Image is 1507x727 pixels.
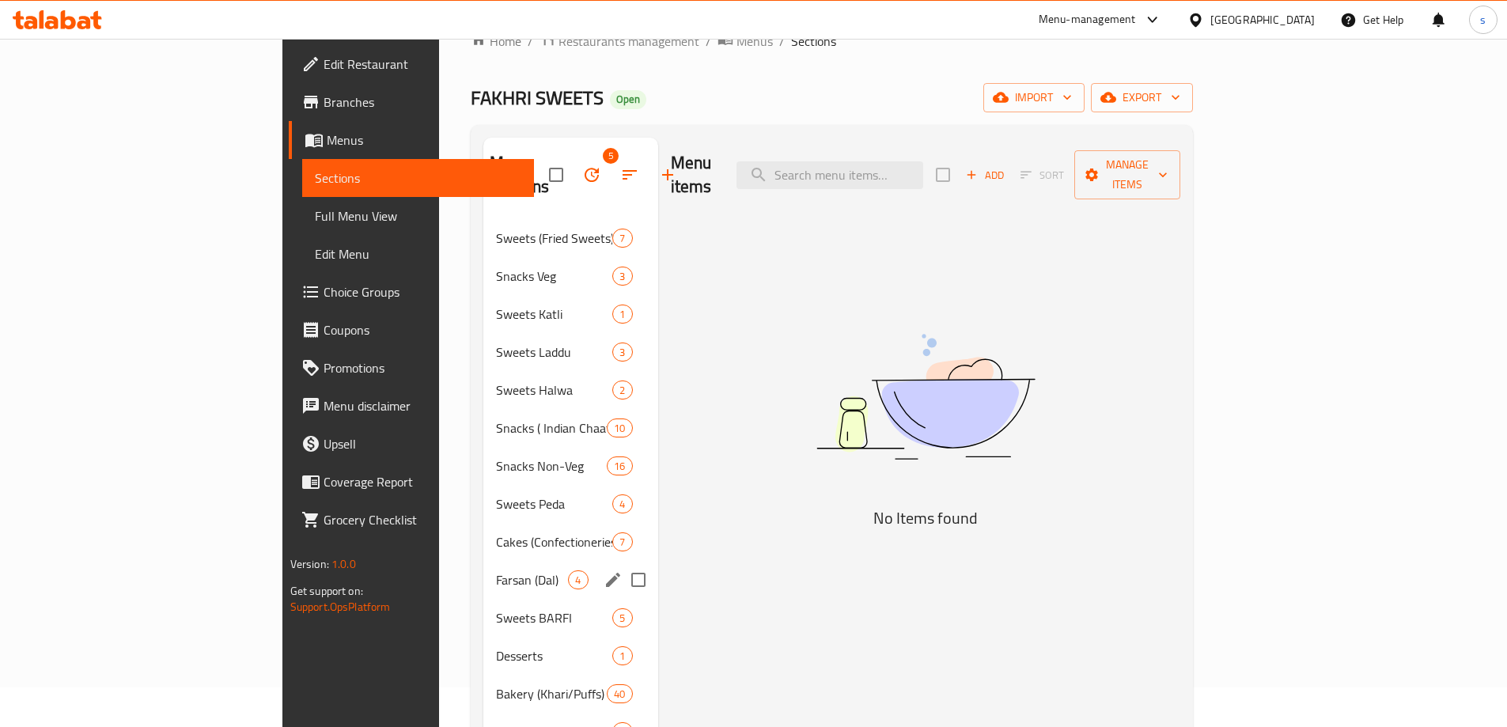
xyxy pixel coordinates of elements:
[1010,163,1074,187] span: Sort items
[324,93,521,112] span: Branches
[671,151,718,199] h2: Menu items
[540,31,699,51] a: Restaurants management
[496,305,612,324] span: Sweets Katli
[324,358,521,377] span: Promotions
[736,32,773,51] span: Menus
[569,573,587,588] span: 4
[324,396,521,415] span: Menu disclaimer
[496,532,612,551] span: Cakes (Confectioneries)
[290,581,363,601] span: Get support on:
[613,497,631,512] span: 4
[289,45,534,83] a: Edit Restaurant
[496,267,612,286] div: Snacks Veg
[289,83,534,121] a: Branches
[964,166,1006,184] span: Add
[471,80,604,115] span: FAKHRI SWEETS
[610,90,646,109] div: Open
[289,121,534,159] a: Menus
[496,570,568,589] span: Farsan (Dal)
[483,409,657,447] div: Snacks ( Indian Chaat Corner )10
[302,235,534,273] a: Edit Menu
[613,649,631,664] span: 1
[612,646,632,665] div: items
[324,282,521,301] span: Choice Groups
[483,257,657,295] div: Snacks Veg3
[315,168,521,187] span: Sections
[315,206,521,225] span: Full Menu View
[612,343,632,362] div: items
[791,32,836,51] span: Sections
[613,231,631,246] span: 7
[496,343,612,362] span: Sweets Laddu
[496,646,612,665] span: Desserts
[608,459,631,474] span: 16
[608,421,631,436] span: 10
[289,387,534,425] a: Menu disclaimer
[289,311,534,349] a: Coupons
[612,608,632,627] div: items
[289,463,534,501] a: Coverage Report
[1480,11,1486,28] span: s
[324,434,521,453] span: Upsell
[728,292,1123,502] img: dish.svg
[1074,150,1180,199] button: Manage items
[483,447,657,485] div: Snacks Non-Veg16
[613,535,631,550] span: 7
[496,684,607,703] span: Bakery (Khari/Puffs)
[960,163,1010,187] button: Add
[983,83,1085,112] button: import
[1091,83,1193,112] button: export
[779,32,785,51] li: /
[496,608,612,627] span: Sweets BARFI
[613,345,631,360] span: 3
[603,148,619,164] span: 5
[483,561,657,599] div: Farsan (Dal)4edit
[613,307,631,322] span: 1
[483,333,657,371] div: Sweets Laddu3
[290,596,391,617] a: Support.OpsPlatform
[327,131,521,150] span: Menus
[302,197,534,235] a: Full Menu View
[706,32,711,51] li: /
[483,485,657,523] div: Sweets Peda4
[289,501,534,539] a: Grocery Checklist
[996,88,1072,108] span: import
[573,156,611,194] span: Bulk update
[613,383,631,398] span: 2
[496,381,612,399] span: Sweets Halwa
[483,371,657,409] div: Sweets Halwa2
[608,687,631,702] span: 40
[290,554,329,574] span: Version:
[483,295,657,333] div: Sweets Katli1
[471,31,1193,51] nav: breadcrumb
[607,456,632,475] div: items
[483,599,657,637] div: Sweets BARFI5
[612,267,632,286] div: items
[289,349,534,387] a: Promotions
[496,229,612,248] span: Sweets (Fried Sweets)
[612,494,632,513] div: items
[483,675,657,713] div: Bakery (Khari/Puffs)40
[496,494,612,513] span: Sweets Peda
[496,418,607,437] span: Snacks ( Indian Chaat Corner )
[610,93,646,106] span: Open
[289,273,534,311] a: Choice Groups
[611,156,649,194] span: Sort sections
[612,229,632,248] div: items
[1210,11,1315,28] div: [GEOGRAPHIC_DATA]
[540,158,573,191] span: Select all sections
[324,510,521,529] span: Grocery Checklist
[496,456,607,475] span: Snacks Non-Veg
[613,611,631,626] span: 5
[718,31,773,51] a: Menus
